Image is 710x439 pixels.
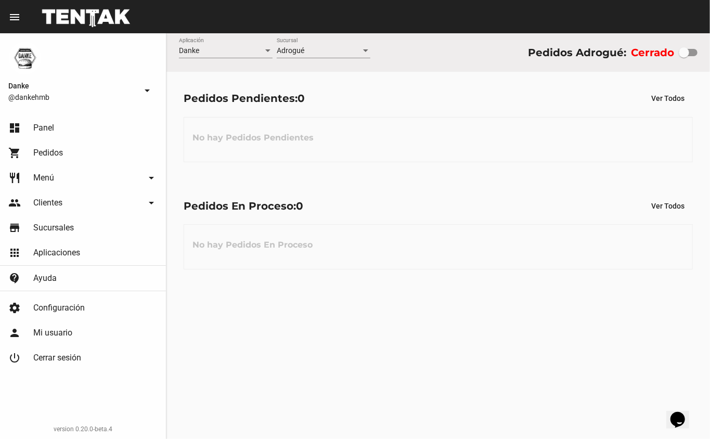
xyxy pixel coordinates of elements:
[8,172,21,184] mat-icon: restaurant
[277,46,304,55] span: Adrogué
[8,222,21,234] mat-icon: store
[33,148,63,158] span: Pedidos
[8,11,21,23] mat-icon: menu
[651,202,685,210] span: Ver Todos
[184,90,305,107] div: Pedidos Pendientes:
[666,397,700,429] iframe: chat widget
[528,44,626,61] div: Pedidos Adrogué:
[8,92,137,102] span: @dankehmb
[184,198,303,214] div: Pedidos En Proceso:
[33,223,74,233] span: Sucursales
[33,303,85,313] span: Configuración
[179,46,199,55] span: Danke
[631,44,674,61] label: Cerrado
[296,200,303,212] span: 0
[643,197,693,215] button: Ver Todos
[141,84,153,97] mat-icon: arrow_drop_down
[8,197,21,209] mat-icon: people
[8,80,137,92] span: Danke
[184,122,322,153] h3: No hay Pedidos Pendientes
[8,147,21,159] mat-icon: shopping_cart
[33,123,54,133] span: Panel
[145,197,158,209] mat-icon: arrow_drop_down
[8,122,21,134] mat-icon: dashboard
[651,94,685,102] span: Ver Todos
[8,302,21,314] mat-icon: settings
[8,327,21,339] mat-icon: person
[33,328,72,338] span: Mi usuario
[33,273,57,283] span: Ayuda
[184,229,321,261] h3: No hay Pedidos En Proceso
[33,353,81,363] span: Cerrar sesión
[33,198,62,208] span: Clientes
[33,173,54,183] span: Menú
[8,247,21,259] mat-icon: apps
[8,272,21,285] mat-icon: contact_support
[33,248,80,258] span: Aplicaciones
[8,42,42,75] img: 1d4517d0-56da-456b-81f5-6111ccf01445.png
[145,172,158,184] mat-icon: arrow_drop_down
[298,92,305,105] span: 0
[8,424,158,434] div: version 0.20.0-beta.4
[8,352,21,364] mat-icon: power_settings_new
[643,89,693,108] button: Ver Todos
